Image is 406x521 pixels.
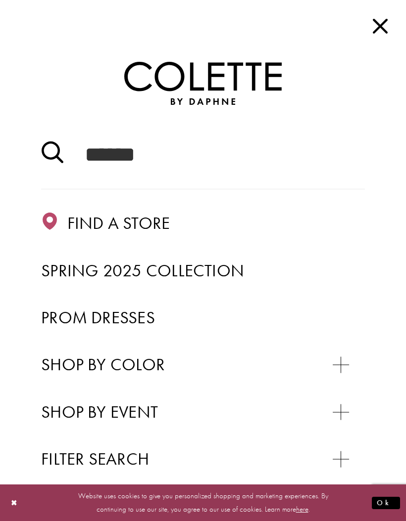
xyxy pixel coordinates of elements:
[372,497,400,509] button: Submit Dialog
[296,504,308,514] a: here
[71,489,335,516] p: Website uses cookies to give you personalized shopping and marketing experiences. By continuing t...
[41,257,365,285] a: Spring 2025 Collection
[41,306,155,328] span: Prom Dresses
[124,62,281,105] a: Colette by Daphne Homepage
[41,137,63,172] button: Submit Search
[41,121,365,189] div: Search form
[41,304,365,332] a: Prom Dresses
[6,494,23,512] button: Close Dialog
[124,62,281,105] img: Colette by Daphne
[41,121,365,189] input: Search
[67,212,170,234] span: Find a store
[41,260,244,281] span: Spring 2025 Collection
[41,210,365,237] a: Find a store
